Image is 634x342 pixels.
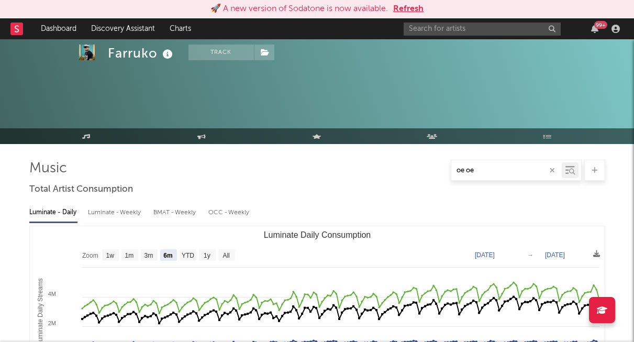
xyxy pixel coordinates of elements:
text: Zoom [82,252,98,259]
text: → [527,251,533,259]
text: [DATE] [475,251,495,259]
div: Farruko [108,45,175,62]
text: 2M [48,320,55,326]
text: 6m [163,252,172,259]
div: BMAT - Weekly [153,204,198,222]
button: 99+ [591,25,598,33]
text: All [223,252,229,259]
a: Charts [162,18,198,39]
text: [DATE] [545,251,565,259]
button: Track [188,45,254,60]
text: YTD [181,252,194,259]
div: Luminate - Daily [29,204,77,222]
div: Luminate - Weekly [88,204,143,222]
text: 1w [106,252,114,259]
button: Refresh [393,3,424,15]
input: Search for artists [404,23,561,36]
text: 1m [125,252,134,259]
div: OCC - Weekly [208,204,250,222]
input: Search by song name or URL [451,167,562,175]
text: Luminate Daily Consumption [263,230,371,239]
a: Discovery Assistant [84,18,162,39]
text: 1y [204,252,210,259]
a: Dashboard [34,18,84,39]
div: 🚀 A new version of Sodatone is now available. [210,3,388,15]
div: 99 + [594,21,607,29]
text: 3m [144,252,153,259]
span: Total Artist Consumption [29,183,133,196]
text: 4M [48,291,55,297]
